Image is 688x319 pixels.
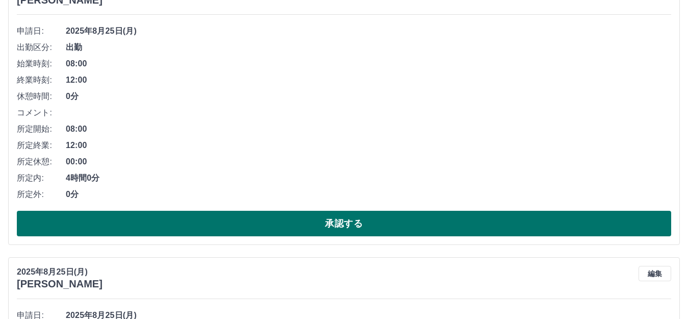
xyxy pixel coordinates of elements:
[66,156,671,168] span: 00:00
[66,90,671,103] span: 0分
[17,172,66,184] span: 所定内:
[66,172,671,184] span: 4時間0分
[17,74,66,86] span: 終業時刻:
[17,139,66,152] span: 所定終業:
[17,123,66,135] span: 所定開始:
[17,107,66,119] span: コメント:
[66,74,671,86] span: 12:00
[17,90,66,103] span: 休憩時間:
[17,25,66,37] span: 申請日:
[66,188,671,201] span: 0分
[17,58,66,70] span: 始業時刻:
[17,41,66,54] span: 出勤区分:
[17,156,66,168] span: 所定休憩:
[66,58,671,70] span: 08:00
[17,278,103,290] h3: [PERSON_NAME]
[66,41,671,54] span: 出勤
[17,266,103,278] p: 2025年8月25日(月)
[66,139,671,152] span: 12:00
[66,123,671,135] span: 08:00
[17,211,671,236] button: 承認する
[66,25,671,37] span: 2025年8月25日(月)
[17,188,66,201] span: 所定外:
[639,266,671,281] button: 編集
